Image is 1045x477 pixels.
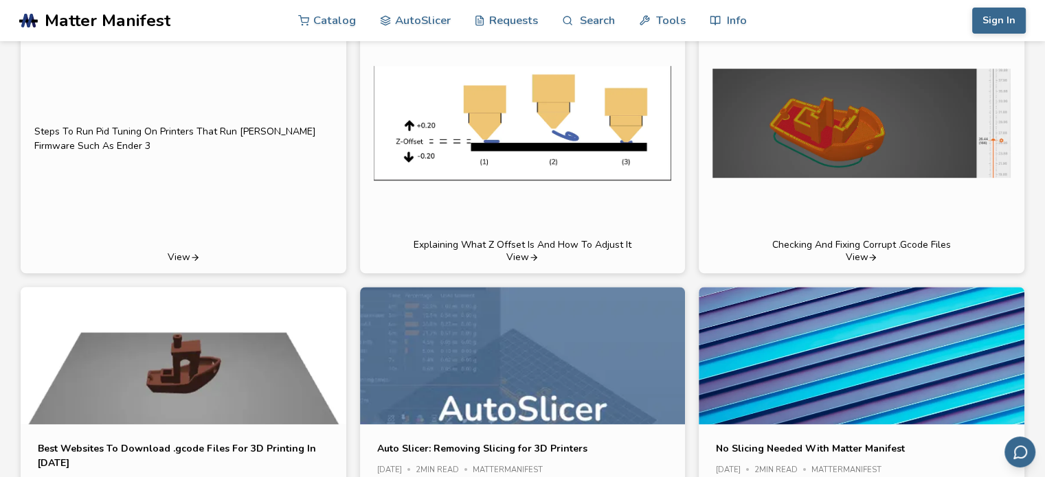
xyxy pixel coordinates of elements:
span: View [845,252,868,263]
a: Auto Slicer: Removing Slicing for 3D Printers [377,441,587,456]
button: Sign In [972,8,1026,34]
div: 2 min read [416,466,473,475]
div: [DATE] [377,466,416,475]
a: Best Websites To Download .gcode Files For 3D Printing In [DATE] [38,441,328,470]
span: View [506,252,529,263]
div: MatterManifest [811,466,891,475]
button: Send feedback via email [1004,437,1035,467]
a: No Slicing Needed With Matter Manifest [716,441,905,456]
div: MatterManifest [473,466,552,475]
div: [DATE] [716,466,754,475]
span: View [168,252,190,263]
p: steps to run pid tuning on printers that run [PERSON_NAME] firmware such as ender 3 [34,124,332,153]
div: 2 min read [754,466,811,475]
span: Matter Manifest [45,11,170,30]
p: checking and fixing corrupt .gcode files [772,237,951,252]
p: explaining what z offset is and how to adjust it [414,237,631,252]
